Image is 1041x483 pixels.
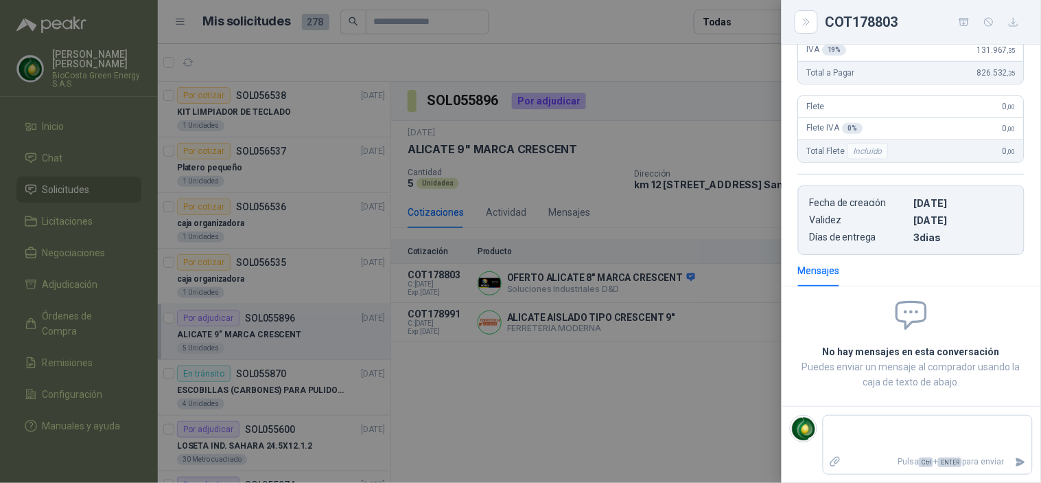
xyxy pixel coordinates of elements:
[810,214,909,226] p: Validez
[807,68,855,78] span: Total a Pagar
[1003,146,1016,156] span: 0
[1007,148,1016,155] span: ,00
[1009,450,1032,474] button: Enviar
[1007,125,1016,133] span: ,00
[823,450,847,474] label: Adjuntar archivos
[807,102,825,111] span: Flete
[798,359,1025,390] p: Puedes enviar un mensaje al comprador usando la caja de texto de abajo.
[843,123,863,134] div: 0 %
[914,214,1013,226] p: [DATE]
[826,11,1025,33] div: COT178803
[807,143,891,159] span: Total Flete
[798,344,1025,359] h2: No hay mensajes en esta conversación
[1003,124,1016,133] span: 0
[823,45,847,56] div: 19 %
[847,450,1010,474] p: Pulsa + para enviar
[807,45,847,56] span: IVA
[938,458,962,467] span: ENTER
[914,232,1013,243] p: 3 dias
[798,14,815,30] button: Close
[1007,103,1016,111] span: ,00
[810,232,909,243] p: Días de entrega
[919,458,933,467] span: Ctrl
[1007,69,1016,77] span: ,35
[1003,102,1016,111] span: 0
[1007,47,1016,54] span: ,35
[810,197,909,209] p: Fecha de creación
[791,416,817,442] img: Company Logo
[977,45,1016,55] span: 131.967
[977,68,1016,78] span: 826.532
[798,263,840,278] div: Mensajes
[807,123,863,134] span: Flete IVA
[847,143,889,159] div: Incluido
[914,197,1013,209] p: [DATE]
